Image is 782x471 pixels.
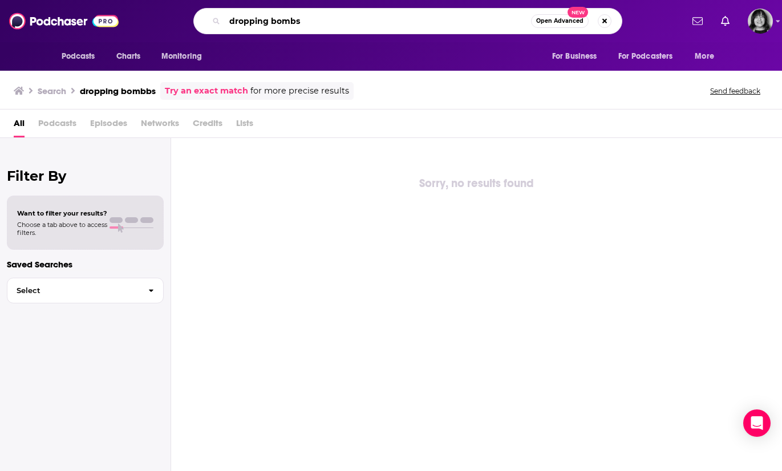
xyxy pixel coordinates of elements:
span: Credits [193,114,222,137]
h3: Search [38,86,66,96]
span: Want to filter your results? [17,209,107,217]
button: Show profile menu [748,9,773,34]
img: Podchaser - Follow, Share and Rate Podcasts [9,10,119,32]
button: open menu [54,46,110,67]
span: For Business [552,48,597,64]
p: Saved Searches [7,259,164,270]
button: open menu [153,46,217,67]
div: Open Intercom Messenger [743,409,771,437]
span: for more precise results [250,84,349,98]
span: More [695,48,714,64]
button: Open AdvancedNew [531,14,589,28]
span: For Podcasters [618,48,673,64]
button: Select [7,278,164,303]
h3: dropping bombbs [80,86,156,96]
a: Show notifications dropdown [688,11,707,31]
div: Search podcasts, credits, & more... [193,8,622,34]
span: Episodes [90,114,127,137]
span: New [568,7,588,18]
a: Show notifications dropdown [716,11,734,31]
span: Select [7,287,139,294]
img: User Profile [748,9,773,34]
span: Choose a tab above to access filters. [17,221,107,237]
h2: Filter By [7,168,164,184]
button: open menu [544,46,611,67]
span: Networks [141,114,179,137]
span: Charts [116,48,141,64]
span: Podcasts [38,114,76,137]
button: open menu [687,46,728,67]
span: Lists [236,114,253,137]
span: Logged in as parkdalepublicity1 [748,9,773,34]
input: Search podcasts, credits, & more... [225,12,531,30]
button: Send feedback [707,86,764,96]
a: All [14,114,25,137]
a: Try an exact match [165,84,248,98]
span: Open Advanced [536,18,584,24]
span: Monitoring [161,48,202,64]
div: Sorry, no results found [171,174,782,193]
a: Charts [109,46,148,67]
span: Podcasts [62,48,95,64]
button: open menu [611,46,690,67]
